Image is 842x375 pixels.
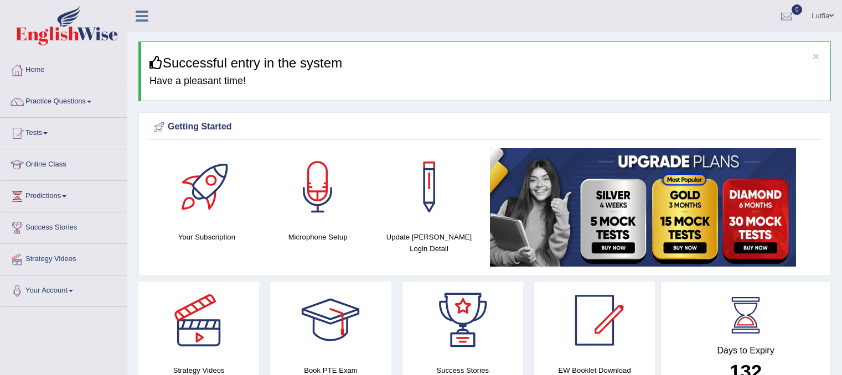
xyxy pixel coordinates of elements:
a: Success Stories [1,212,127,240]
h4: Days to Expiry [673,346,818,356]
h4: Your Subscription [157,231,257,243]
h4: Update [PERSON_NAME] Login Detail [379,231,479,254]
a: Your Account [1,275,127,303]
h4: Microphone Setup [268,231,368,243]
a: Tests [1,118,127,145]
span: 0 [792,4,803,15]
a: Online Class [1,149,127,177]
h4: Have a pleasant time! [149,76,822,87]
div: Getting Started [151,119,818,136]
a: Home [1,55,127,82]
a: Strategy Videos [1,244,127,272]
a: Predictions [1,181,127,209]
button: × [813,50,819,62]
h3: Successful entry in the system [149,56,822,70]
a: Practice Questions [1,86,127,114]
img: small5.jpg [490,148,796,267]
